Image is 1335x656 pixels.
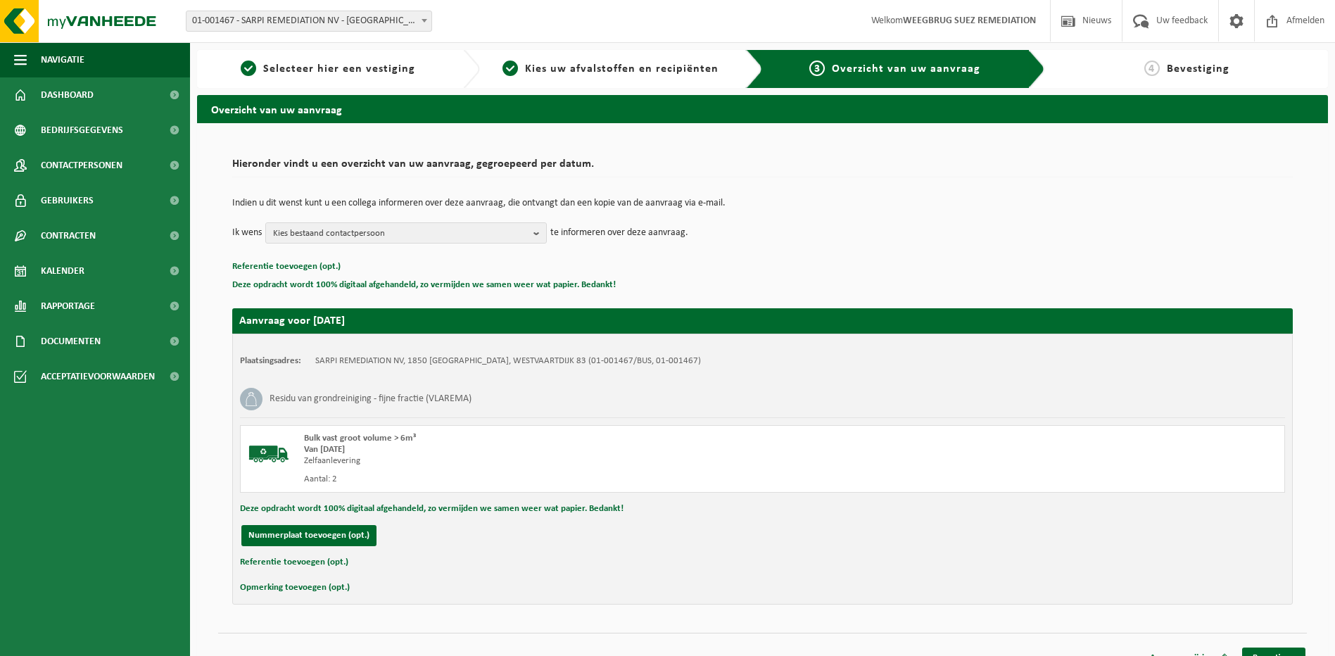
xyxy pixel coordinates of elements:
span: Acceptatievoorwaarden [41,359,155,394]
span: Bevestiging [1167,63,1229,75]
span: Bulk vast groot volume > 6m³ [304,434,416,443]
span: Contracten [41,218,96,253]
strong: Van [DATE] [304,445,345,454]
span: Navigatie [41,42,84,77]
span: 2 [502,61,518,76]
span: Selecteer hier een vestiging [263,63,415,75]
h2: Hieronder vindt u een overzicht van uw aanvraag, gegroepeerd per datum. [232,158,1293,177]
span: 01-001467 - SARPI REMEDIATION NV - GRIMBERGEN [186,11,432,32]
td: SARPI REMEDIATION NV, 1850 [GEOGRAPHIC_DATA], WESTVAARTDIJK 83 (01-001467/BUS, 01-001467) [315,355,701,367]
button: Opmerking toevoegen (opt.) [240,579,350,597]
span: 01-001467 - SARPI REMEDIATION NV - GRIMBERGEN [186,11,431,31]
span: Gebruikers [41,183,94,218]
strong: Plaatsingsadres: [240,356,301,365]
strong: WEEGBRUG SUEZ REMEDIATION [903,15,1036,26]
div: Aantal: 2 [304,474,819,485]
p: Indien u dit wenst kunt u een collega informeren over deze aanvraag, die ontvangt dan een kopie v... [232,198,1293,208]
div: Zelfaanlevering [304,455,819,467]
p: te informeren over deze aanvraag. [550,222,688,244]
h3: Residu van grondreiniging - fijne fractie (VLAREMA) [270,388,472,410]
span: Bedrijfsgegevens [41,113,123,148]
span: Contactpersonen [41,148,122,183]
p: Ik wens [232,222,262,244]
span: Documenten [41,324,101,359]
button: Referentie toevoegen (opt.) [232,258,341,276]
span: 3 [809,61,825,76]
button: Deze opdracht wordt 100% digitaal afgehandeld, zo vermijden we samen weer wat papier. Bedankt! [232,276,616,294]
button: Referentie toevoegen (opt.) [240,553,348,572]
h2: Overzicht van uw aanvraag [197,95,1328,122]
span: Kalender [41,253,84,289]
span: Dashboard [41,77,94,113]
strong: Aanvraag voor [DATE] [239,315,345,327]
button: Kies bestaand contactpersoon [265,222,547,244]
button: Nummerplaat toevoegen (opt.) [241,525,377,546]
span: Kies bestaand contactpersoon [273,223,528,244]
span: Kies uw afvalstoffen en recipiënten [525,63,719,75]
span: Overzicht van uw aanvraag [832,63,980,75]
span: 1 [241,61,256,76]
a: 2Kies uw afvalstoffen en recipiënten [487,61,735,77]
button: Deze opdracht wordt 100% digitaal afgehandeld, zo vermijden we samen weer wat papier. Bedankt! [240,500,624,518]
span: Rapportage [41,289,95,324]
a: 1Selecteer hier een vestiging [204,61,452,77]
span: 4 [1144,61,1160,76]
img: BL-SO-LV.png [248,433,290,475]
